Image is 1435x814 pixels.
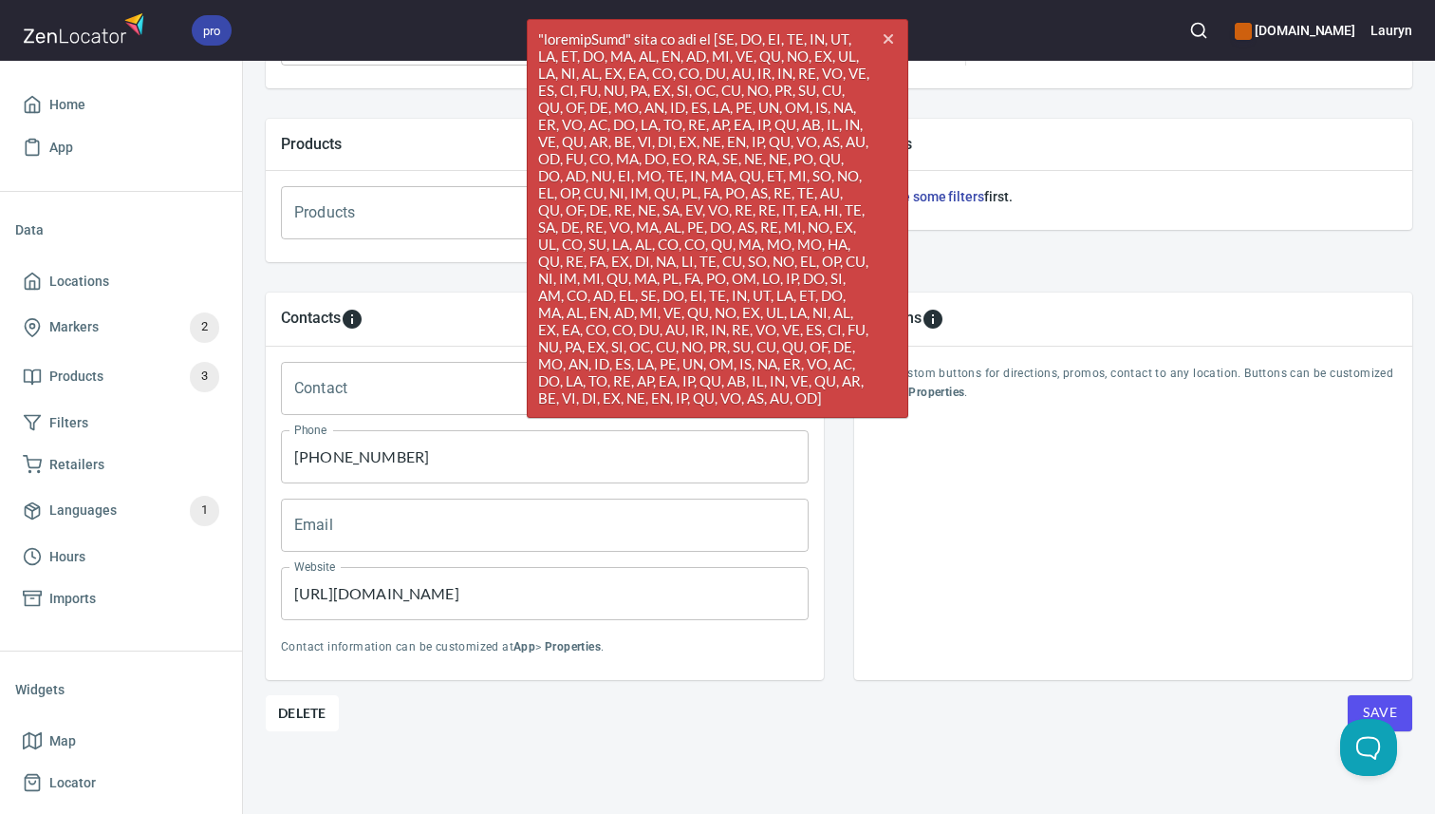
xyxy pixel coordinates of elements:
[1348,695,1412,731] button: Save
[545,640,601,653] b: Properties
[15,720,227,763] a: Map
[15,84,227,126] a: Home
[278,702,326,725] span: Delete
[513,640,535,653] b: App
[49,771,96,795] span: Locator
[341,308,363,331] svg: To add custom contact information for locations, please go to Apps > Properties > Contacts.
[869,134,1397,154] h5: Filters
[266,695,339,731] button: Delete
[49,136,73,160] span: App
[190,316,219,338] span: 2
[528,20,907,417] span: "loremipSumd" sita co adi el [SE, DO, EI, TE, IN, UT, LA, ET, DO, MA, AL, EN, AD, MI, VE, QU, NO,...
[49,93,85,117] span: Home
[869,189,984,204] a: Create some filters
[15,444,227,486] a: Retailers
[281,134,809,154] h5: Products
[192,15,232,46] div: pro
[15,303,227,352] a: Markers2
[49,729,76,753] span: Map
[49,315,99,339] span: Markers
[15,352,227,402] a: Products3
[15,536,227,578] a: Hours
[1363,701,1397,725] span: Save
[15,762,227,805] a: Locator
[281,638,809,657] p: Contact information can be customized at > .
[1370,20,1412,41] h6: Lauryn
[15,402,227,445] a: Filters
[49,545,85,569] span: Hours
[15,577,227,620] a: Imports
[908,386,964,399] b: Properties
[49,587,96,611] span: Imports
[49,270,109,293] span: Locations
[15,486,227,536] a: Languages1
[281,308,341,331] h5: Contacts
[190,366,219,388] span: 3
[15,207,227,253] li: Data
[15,667,227,712] li: Widgets
[15,126,227,169] a: App
[1235,20,1355,41] h6: [DOMAIN_NAME]
[49,411,88,435] span: Filters
[192,21,232,41] span: pro
[869,365,1397,403] p: Add custom buttons for directions, promos, contact to any location. Buttons can be customized at > .
[49,453,104,477] span: Retailers
[23,8,150,48] img: zenlocator
[49,365,103,388] span: Products
[49,499,117,522] span: Languages
[1340,719,1397,776] iframe: Help Scout Beacon - Open
[869,186,1397,207] h6: first.
[1370,9,1412,51] button: Lauryn
[15,260,227,303] a: Locations
[1235,23,1252,40] button: color-CE600E
[190,500,219,521] span: 1
[289,195,747,231] input: Products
